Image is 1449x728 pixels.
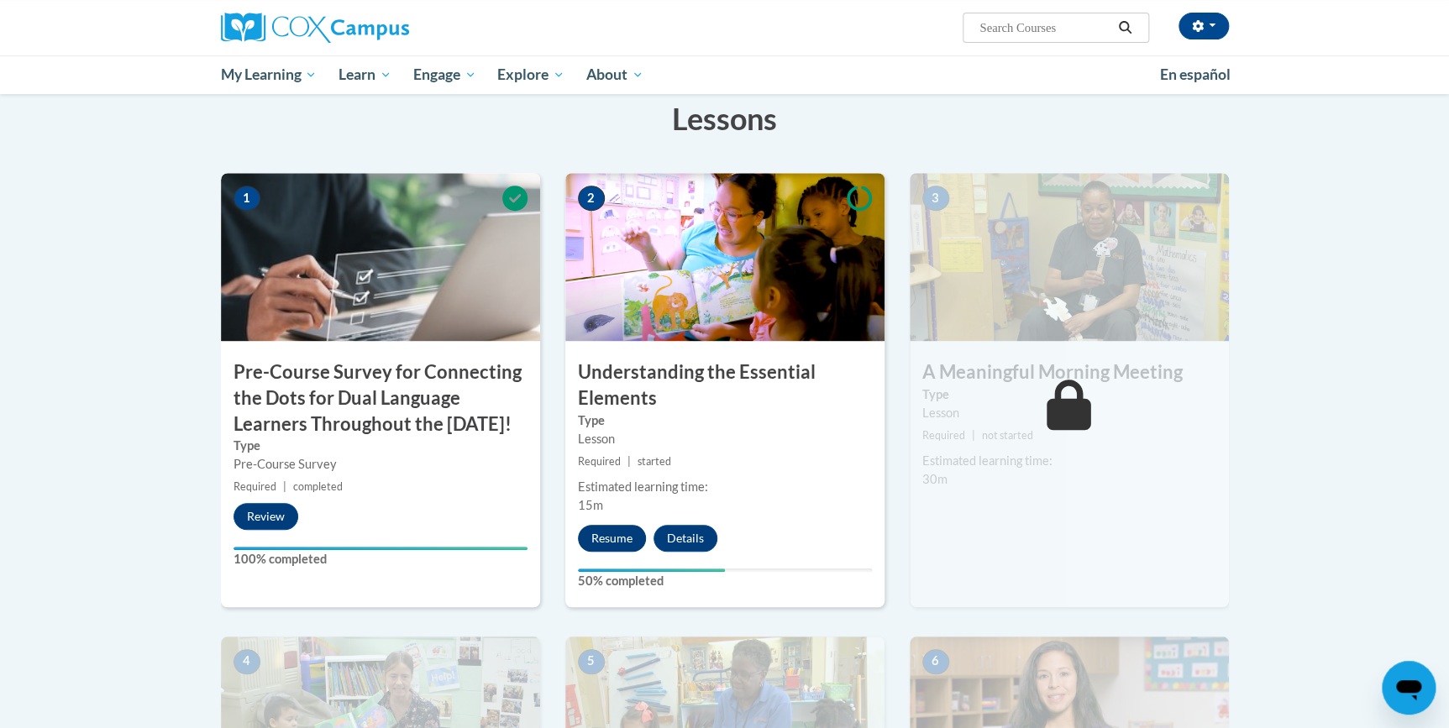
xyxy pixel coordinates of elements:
[221,13,540,43] a: Cox Campus
[922,404,1216,422] div: Lesson
[922,649,949,674] span: 6
[221,13,409,43] img: Cox Campus
[578,455,621,468] span: Required
[1160,65,1231,83] span: En español
[234,455,528,474] div: Pre-Course Survey
[234,480,276,493] span: Required
[221,173,540,341] img: Course Image
[339,65,391,85] span: Learn
[486,55,575,94] a: Explore
[922,472,948,486] span: 30m
[922,452,1216,470] div: Estimated learning time:
[1112,18,1137,38] button: Search
[910,173,1229,341] img: Course Image
[578,498,603,512] span: 15m
[654,525,717,552] button: Details
[978,18,1112,38] input: Search Courses
[328,55,402,94] a: Learn
[565,173,885,341] img: Course Image
[922,385,1216,404] label: Type
[402,55,487,94] a: Engage
[210,55,328,94] a: My Learning
[283,480,286,493] span: |
[575,55,654,94] a: About
[234,550,528,568] label: 100% completed
[221,359,540,437] h3: Pre-Course Survey for Connecting the Dots for Dual Language Learners Throughout the [DATE]!
[922,429,965,442] span: Required
[578,478,872,496] div: Estimated learning time:
[982,429,1033,442] span: not started
[221,97,1229,139] h3: Lessons
[413,65,476,85] span: Engage
[922,186,949,211] span: 3
[578,430,872,448] div: Lesson
[1149,57,1242,92] a: En español
[578,572,872,590] label: 50% completed
[293,480,343,493] span: completed
[578,411,872,430] label: Type
[1382,661,1436,715] iframe: Button to launch messaging window
[565,359,885,411] h3: Understanding the Essential Elements
[972,429,975,442] span: |
[578,649,605,674] span: 5
[234,503,298,530] button: Review
[497,65,564,85] span: Explore
[627,455,631,468] span: |
[638,455,671,468] span: started
[578,186,605,211] span: 2
[234,437,528,455] label: Type
[196,55,1254,94] div: Main menu
[220,65,317,85] span: My Learning
[234,547,528,550] div: Your progress
[234,649,260,674] span: 4
[234,186,260,211] span: 1
[910,359,1229,385] h3: A Meaningful Morning Meeting
[1179,13,1229,39] button: Account Settings
[578,525,646,552] button: Resume
[586,65,643,85] span: About
[578,568,725,572] div: Your progress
